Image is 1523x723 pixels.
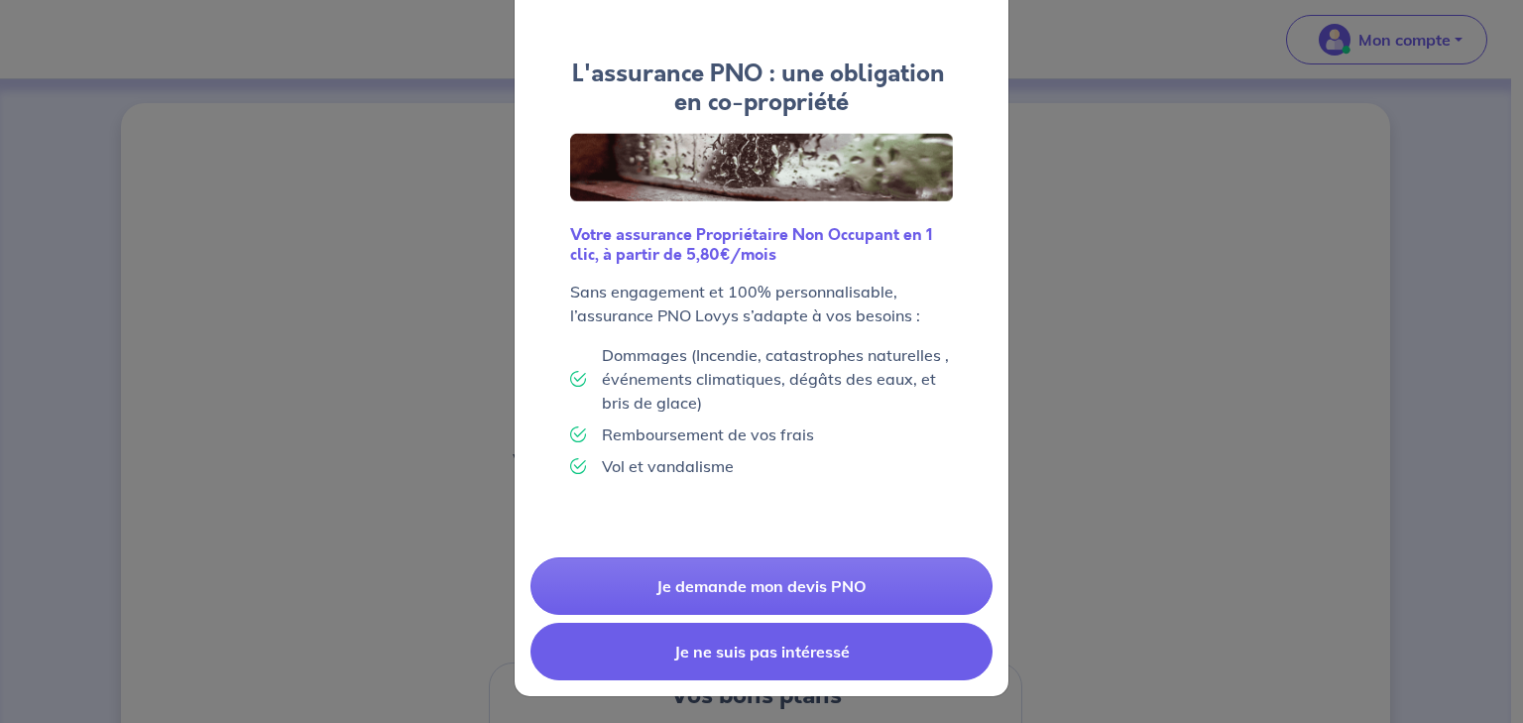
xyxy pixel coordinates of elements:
[570,280,953,327] p: Sans engagement et 100% personnalisable, l’assurance PNO Lovys s’adapte à vos besoins :
[602,343,953,415] p: Dommages (Incendie, catastrophes naturelles , événements climatiques, dégâts des eaux, et bris de...
[602,454,734,478] p: Vol et vandalisme
[570,60,953,117] h4: L'assurance PNO : une obligation en co-propriété
[570,133,953,202] img: Logo Lovys
[530,623,993,680] button: Je ne suis pas intéressé
[530,557,993,615] a: Je demande mon devis PNO
[602,422,814,446] p: Remboursement de vos frais
[570,225,953,263] h6: Votre assurance Propriétaire Non Occupant en 1 clic, à partir de 5,80€/mois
